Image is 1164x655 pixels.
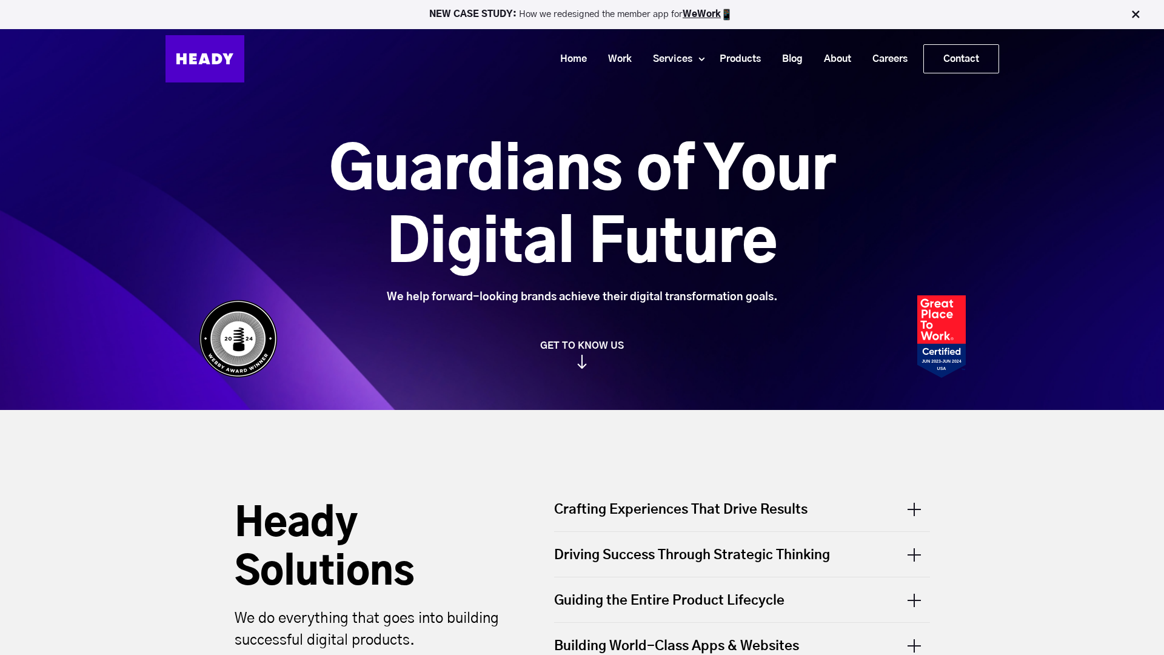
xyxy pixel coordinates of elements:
a: Work [593,48,638,70]
h1: Guardians of Your Digital Future [261,135,903,281]
img: arrow_down [577,355,587,369]
div: Crafting Experiences That Drive Results [554,500,930,531]
a: Blog [767,48,809,70]
a: About [809,48,857,70]
p: How we redesigned the member app for [5,8,1159,21]
p: We do everything that goes into building successful digital products. [235,608,507,651]
a: Products [704,48,767,70]
strong: NEW CASE STUDY: [429,10,519,19]
img: Heady_2023_Certification_Badge [917,295,966,378]
img: Close Bar [1129,8,1142,21]
a: WeWork [683,10,721,19]
a: Contact [924,45,998,73]
a: Careers [857,48,914,70]
img: Heady_WebbyAward_Winner-4 [199,300,278,378]
a: Services [638,48,698,70]
img: Heady_Logo_Web-01 (1) [166,35,244,82]
a: Home [545,48,593,70]
div: Navigation Menu [256,44,999,73]
div: Driving Success Through Strategic Thinking [554,532,930,577]
div: We help forward-looking brands achieve their digital transformation goals. [261,291,903,304]
a: GET TO KNOW US [193,340,972,369]
div: Guiding the Entire Product Lifecycle [554,577,930,622]
img: app emoji [721,8,733,21]
h2: Heady Solutions [235,500,507,597]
